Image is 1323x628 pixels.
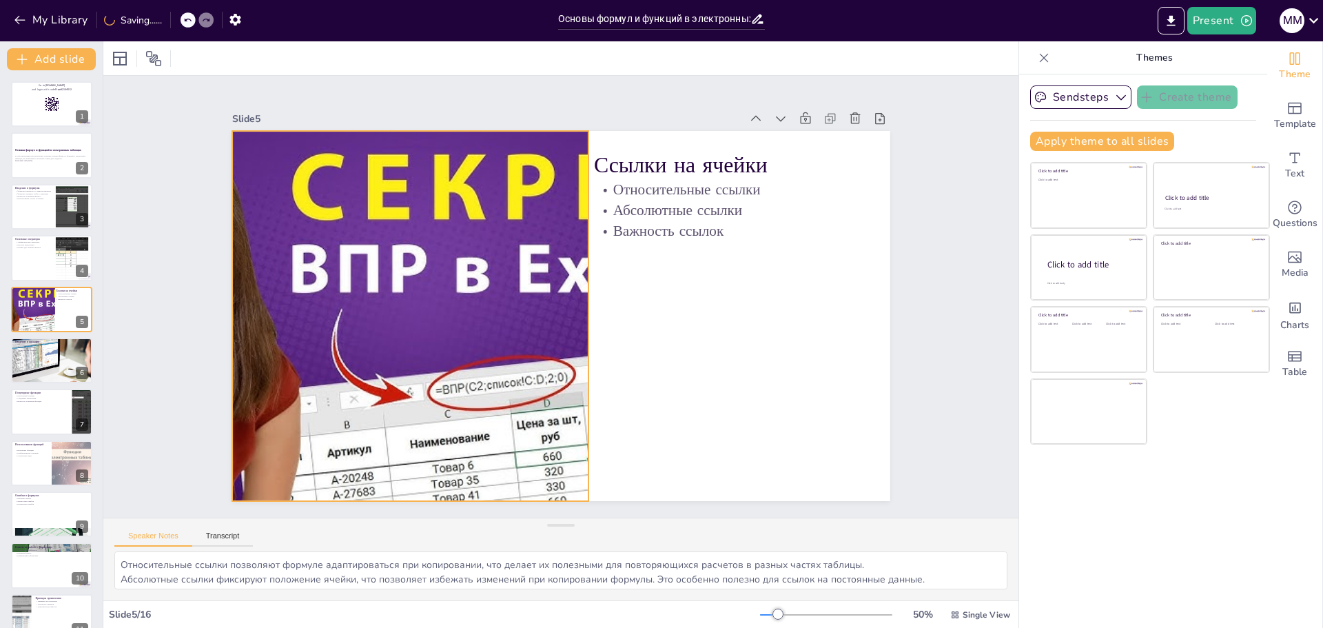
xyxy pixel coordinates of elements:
div: 7 [11,389,92,434]
div: Click to add title [1047,259,1136,270]
div: Click to add text [1215,323,1258,326]
div: Click to add text [1161,323,1204,326]
div: Click to add body [1047,281,1134,285]
div: 1 [76,110,88,123]
p: Примеры применения [35,596,88,600]
p: Использование функций [15,443,48,447]
p: Предопределенные формулы [15,344,88,347]
p: Простые вычисления [15,244,52,247]
p: Арифметические операторы [15,241,52,244]
strong: Основы формул и функций в электронных таблицах [15,148,81,152]
button: Speaker Notes [114,531,192,547]
div: Click to add title [1038,312,1137,318]
span: Template [1274,117,1316,132]
div: 8 [76,469,88,482]
p: Ошибки в формулах [15,494,88,498]
div: 8 [11,440,92,486]
div: 3 [76,213,88,225]
span: Text [1285,166,1304,181]
p: Специфика применения [15,398,68,401]
div: 9 [11,492,92,537]
p: Причины ошибок [15,498,88,500]
div: 1 [11,81,92,127]
div: 6 [76,367,88,379]
div: 10 [72,572,88,585]
p: Ссылки на ячейки [677,330,708,593]
strong: [DOMAIN_NAME] [45,84,65,88]
p: Абсолютные ссылки [637,330,658,593]
div: Add ready made slides [1267,91,1322,141]
div: Add images, graphics, shapes or video [1267,240,1322,290]
div: Click to add text [1072,323,1103,326]
div: Layout [109,48,131,70]
div: Click to add title [1161,241,1260,246]
textarea: Относительные ссылки позволяют формуле адаптироваться при копировании, что делает их полезными дл... [114,551,1007,589]
div: 9 [76,520,88,533]
div: m m [1280,8,1304,33]
div: Click to add title [1165,194,1257,202]
p: Диагностика ошибок [15,500,88,503]
div: Saving...... [104,14,162,27]
p: Популярные функции [15,392,68,396]
p: Относительные ссылки [56,292,88,295]
p: Вложенные функции [15,449,48,452]
p: Упрощение вычислений [15,346,88,349]
span: Table [1282,365,1307,380]
p: Введение в функции [15,340,88,344]
div: 4 [11,235,92,281]
button: My Library [10,9,94,31]
div: Click to add text [1038,179,1137,182]
p: Советы по работе с формулами [15,545,88,549]
p: Автоматизация расчетов [15,349,88,352]
p: Введение в формулы [15,186,52,190]
p: Важность понимания функций [15,400,68,403]
div: Click to add text [1106,323,1137,326]
p: Формулы упрощают работу с данными [15,192,52,195]
div: Slide 5 / 16 [109,608,760,621]
div: Change the overall theme [1267,41,1322,91]
span: Position [145,50,162,67]
button: Add slide [7,48,96,70]
p: Основные операторы [15,237,52,241]
div: 2 [76,162,88,174]
div: Click to add text [1038,323,1069,326]
div: 6 [11,338,92,383]
p: Ясные имена диапазонов [15,549,88,551]
div: Add charts and graphs [1267,290,1322,339]
button: m m [1280,7,1304,34]
button: Apply theme to all slides [1030,132,1174,151]
div: 10 [11,543,92,588]
div: Click to add text [1165,207,1256,211]
span: Single View [963,609,1010,620]
p: Усложнение задач [15,454,48,457]
p: Использование ссылок на ячейки [15,197,52,200]
p: Примеры использования [35,600,88,602]
button: Sendsteps [1030,85,1131,109]
p: Ссылки на ячейки [56,289,88,293]
p: Generated with [URL] [15,159,88,162]
div: Add a table [1267,339,1322,389]
div: 5 [76,316,88,328]
p: Проверка формул [15,551,88,554]
div: 3 [11,184,92,230]
p: Важность ссылок [617,330,637,593]
div: 2 [11,132,92,178]
p: Основы для сложных формул [15,246,52,249]
p: Абсолютные ссылки [56,295,88,298]
span: Media [1282,265,1309,281]
p: Формулы начинаются с символа равенства [15,190,52,192]
button: Present [1187,7,1256,34]
p: В этой презентации мы рассмотрим основные понятия формул и функций в электронных таблицах, их при... [15,154,88,159]
div: 5 [11,287,92,332]
button: Export to PowerPoint [1158,7,1184,34]
p: Themes [1055,41,1253,74]
p: Go to [15,83,88,88]
div: 7 [76,418,88,431]
button: Transcript [192,531,254,547]
input: Insert title [558,9,750,29]
span: Charts [1280,318,1309,333]
p: Комбинирование операций [15,452,48,454]
div: 4 [76,265,88,277]
button: Create theme [1137,85,1238,109]
p: Комментарии к формулам [15,554,88,556]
